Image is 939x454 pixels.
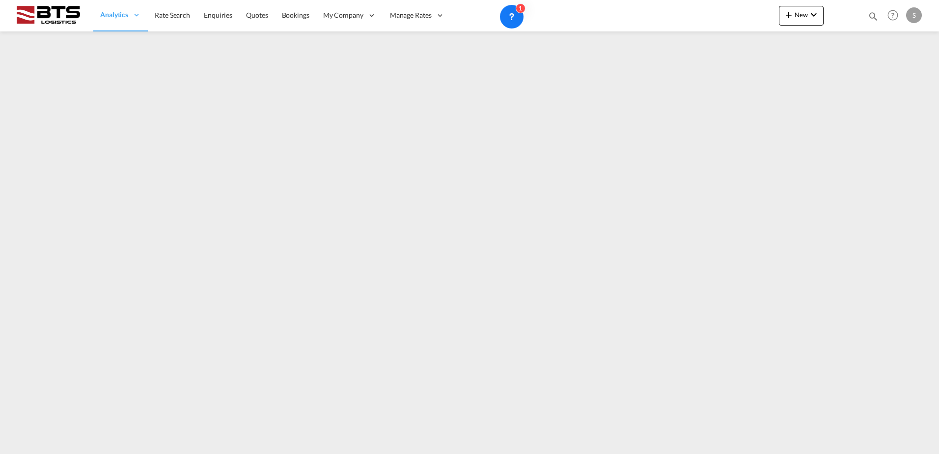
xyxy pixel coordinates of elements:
[155,11,190,19] span: Rate Search
[100,10,128,20] span: Analytics
[246,11,268,19] span: Quotes
[204,11,232,19] span: Enquiries
[7,402,42,439] iframe: Chat
[868,11,879,22] md-icon: icon-magnify
[884,7,901,24] span: Help
[906,7,922,23] div: S
[282,11,309,19] span: Bookings
[15,4,81,27] img: cdcc71d0be7811ed9adfbf939d2aa0e8.png
[808,9,820,21] md-icon: icon-chevron-down
[323,10,363,20] span: My Company
[779,6,824,26] button: icon-plus 400-fgNewicon-chevron-down
[884,7,906,25] div: Help
[783,11,820,19] span: New
[783,9,795,21] md-icon: icon-plus 400-fg
[868,11,879,26] div: icon-magnify
[390,10,432,20] span: Manage Rates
